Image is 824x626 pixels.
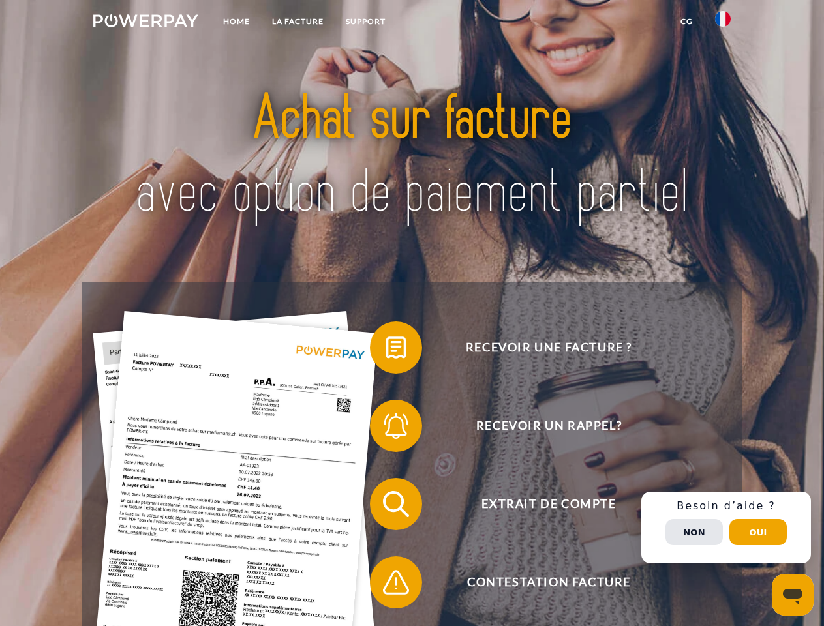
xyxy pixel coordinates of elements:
span: Contestation Facture [389,556,709,608]
img: qb_bill.svg [380,331,412,364]
img: qb_warning.svg [380,566,412,599]
span: Recevoir une facture ? [389,321,709,374]
a: LA FACTURE [261,10,335,33]
a: Support [335,10,397,33]
a: CG [669,10,704,33]
img: qb_bell.svg [380,410,412,442]
span: Extrait de compte [389,478,709,530]
button: Recevoir un rappel? [370,400,709,452]
h3: Besoin d’aide ? [649,499,803,513]
div: Schnellhilfe [641,492,811,563]
button: Contestation Facture [370,556,709,608]
button: Non [665,519,723,545]
img: title-powerpay_fr.svg [125,63,699,250]
a: Home [212,10,261,33]
img: fr [715,11,731,27]
img: qb_search.svg [380,488,412,520]
button: Extrait de compte [370,478,709,530]
button: Oui [729,519,787,545]
button: Recevoir une facture ? [370,321,709,374]
iframe: Bouton de lancement de la fenêtre de messagerie [772,574,814,616]
img: logo-powerpay-white.svg [93,14,198,27]
span: Recevoir un rappel? [389,400,709,452]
